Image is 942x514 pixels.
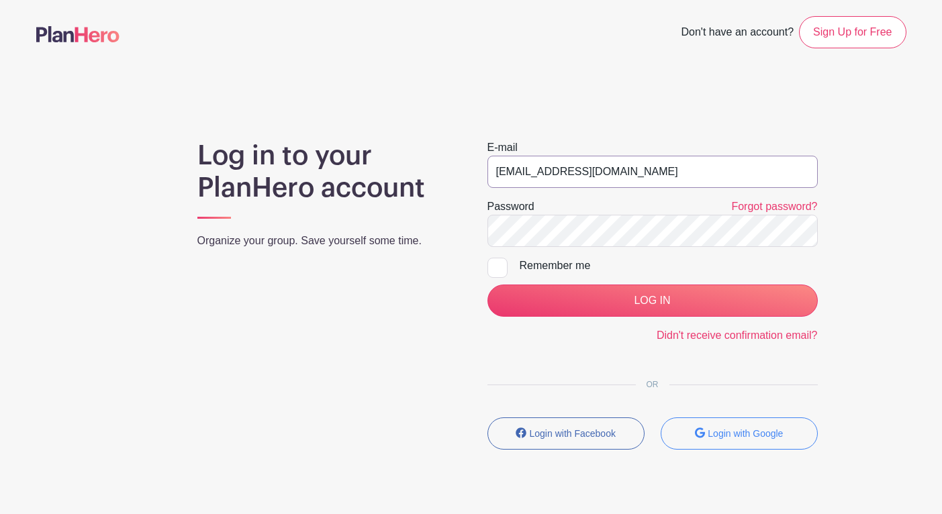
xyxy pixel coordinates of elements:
[197,140,455,204] h1: Log in to your PlanHero account
[487,417,645,450] button: Login with Facebook
[487,199,534,215] label: Password
[487,140,518,156] label: E-mail
[520,258,818,274] div: Remember me
[36,26,120,42] img: logo-507f7623f17ff9eddc593b1ce0a138ce2505c220e1c5a4e2b4648c50719b7d32.svg
[487,285,818,317] input: LOG IN
[708,428,783,439] small: Login with Google
[657,329,818,341] a: Didn't receive confirmation email?
[731,201,817,212] a: Forgot password?
[681,19,794,48] span: Don't have an account?
[661,417,818,450] button: Login with Google
[530,428,616,439] small: Login with Facebook
[197,233,455,249] p: Organize your group. Save yourself some time.
[636,380,669,389] span: OR
[799,16,906,48] a: Sign Up for Free
[487,156,818,188] input: e.g. julie@eventco.com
